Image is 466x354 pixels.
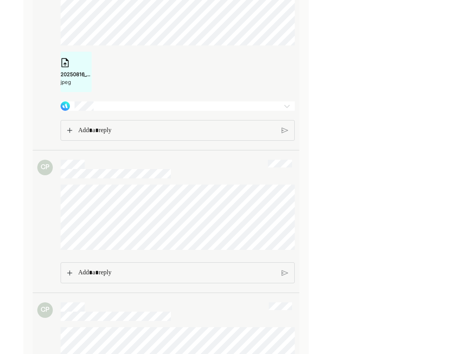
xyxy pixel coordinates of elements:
div: Rich Text Editor. Editing area: main [74,120,280,141]
div: jpeg [61,78,92,86]
div: 20250816_164341.jpg [61,70,92,78]
div: Rich Text Editor. Editing area: main [74,263,280,283]
div: CP [37,302,53,318]
div: CP [37,160,53,175]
